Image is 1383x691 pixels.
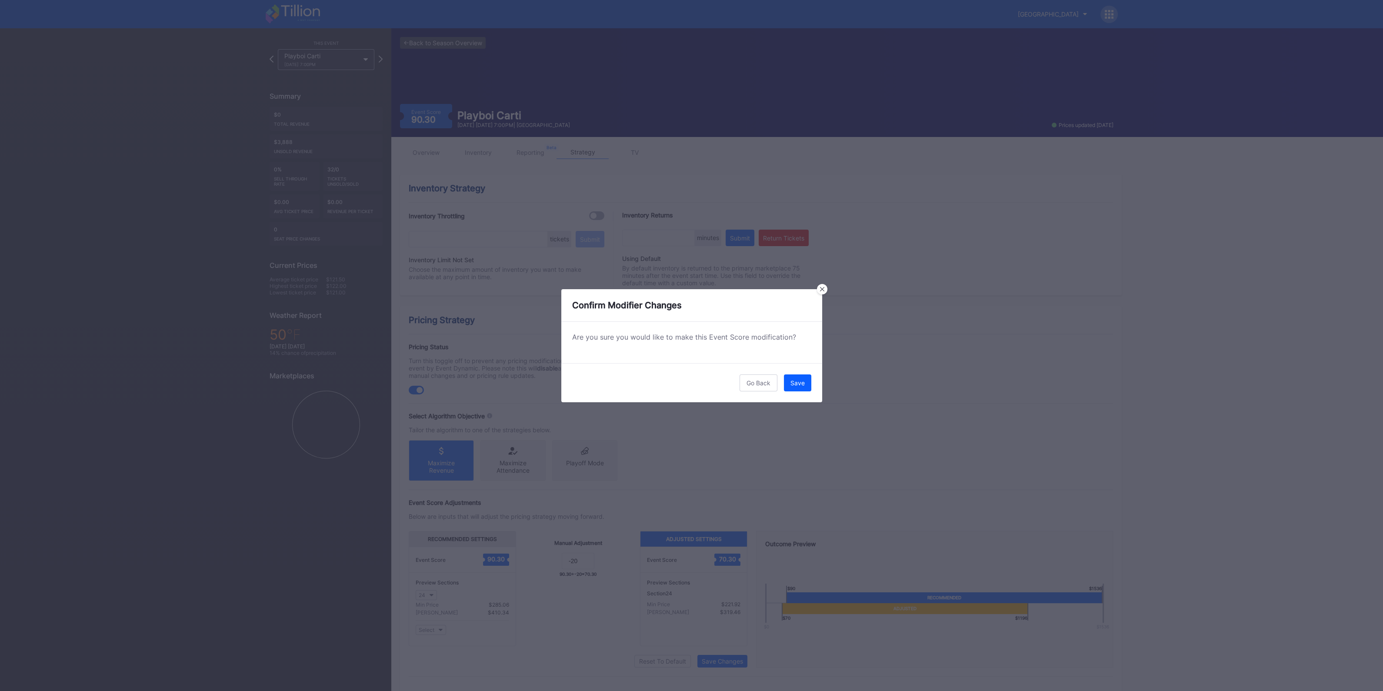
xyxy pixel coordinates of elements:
div: Save [790,379,805,387]
div: Go Back [746,379,770,387]
button: Go Back [740,374,777,391]
div: Confirm Modifier Changes [561,289,822,322]
button: Save [784,374,811,391]
div: Are you sure you would like to make this Event Score modification? [572,333,811,341]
